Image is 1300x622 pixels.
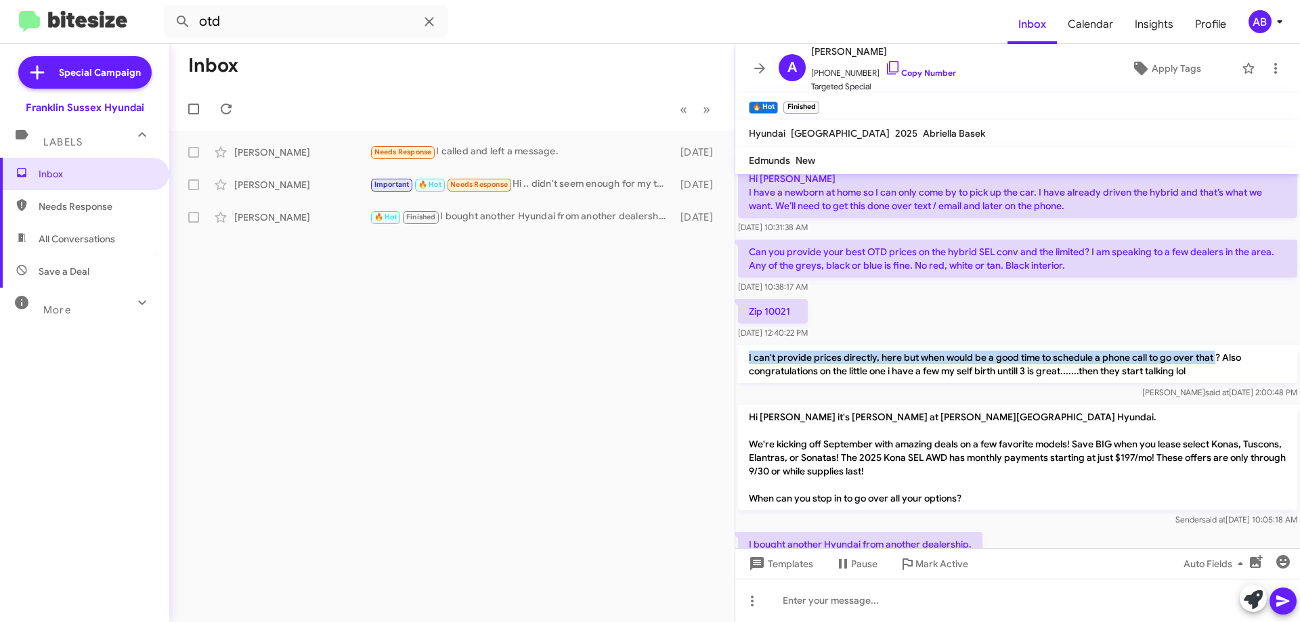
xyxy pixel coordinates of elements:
[1124,5,1184,44] a: Insights
[450,180,508,189] span: Needs Response
[703,101,710,118] span: »
[885,68,956,78] a: Copy Number
[43,304,71,316] span: More
[374,213,397,221] span: 🔥 Hot
[234,210,370,224] div: [PERSON_NAME]
[374,180,410,189] span: Important
[749,102,778,114] small: 🔥 Hot
[738,345,1297,383] p: I can't provide prices directly, here but when would be a good time to schedule a phone call to g...
[695,95,718,123] button: Next
[406,213,436,221] span: Finished
[738,532,982,556] p: I bought another Hyundai from another dealership.
[164,5,448,38] input: Search
[1096,56,1235,81] button: Apply Tags
[374,148,432,156] span: Needs Response
[1237,10,1285,33] button: AB
[418,180,441,189] span: 🔥 Hot
[738,166,1297,218] p: Hi [PERSON_NAME] I have a newborn at home so I can only come by to pick up the car. I have alread...
[923,127,985,139] span: Abriella Basek
[39,200,154,213] span: Needs Response
[811,80,956,93] span: Targeted Special
[672,95,718,123] nav: Page navigation example
[39,232,115,246] span: All Conversations
[749,127,785,139] span: Hyundai
[738,222,808,232] span: [DATE] 10:31:38 AM
[796,154,815,166] span: New
[738,328,808,338] span: [DATE] 12:40:22 PM
[674,146,724,159] div: [DATE]
[680,101,687,118] span: «
[370,209,674,225] div: I bought another Hyundai from another dealership.
[234,146,370,159] div: [PERSON_NAME]
[895,127,917,139] span: 2025
[1173,552,1259,576] button: Auto Fields
[746,552,813,576] span: Templates
[1202,514,1226,525] span: said at
[1142,387,1297,397] span: [PERSON_NAME] [DATE] 2:00:48 PM
[915,552,968,576] span: Mark Active
[791,127,890,139] span: [GEOGRAPHIC_DATA]
[735,552,824,576] button: Templates
[1184,5,1237,44] a: Profile
[188,55,238,76] h1: Inbox
[811,43,956,60] span: [PERSON_NAME]
[1249,10,1272,33] div: AB
[26,101,144,114] div: Franklin Sussex Hyundai
[370,177,674,192] div: Hi .. didn't seem enough for my trade .. honestly another dealer offered me 48490 right off the b...
[738,299,808,324] p: Zip 10021
[18,56,152,89] a: Special Campaign
[1205,387,1229,397] span: said at
[59,66,141,79] span: Special Campaign
[888,552,979,576] button: Mark Active
[39,167,154,181] span: Inbox
[738,282,808,292] span: [DATE] 10:38:17 AM
[851,552,877,576] span: Pause
[674,210,724,224] div: [DATE]
[1152,56,1201,81] span: Apply Tags
[39,265,89,278] span: Save a Deal
[674,178,724,192] div: [DATE]
[824,552,888,576] button: Pause
[787,57,797,79] span: A
[43,136,83,148] span: Labels
[783,102,819,114] small: Finished
[1175,514,1297,525] span: Sender [DATE] 10:05:18 AM
[1184,552,1249,576] span: Auto Fields
[811,60,956,80] span: [PHONE_NUMBER]
[749,154,790,166] span: Edmunds
[672,95,695,123] button: Previous
[370,144,674,160] div: I called and left a message.
[1057,5,1124,44] a: Calendar
[738,240,1297,277] p: Can you provide your best OTD prices on the hybrid SEL conv and the limited? I am speaking to a f...
[234,178,370,192] div: [PERSON_NAME]
[1007,5,1057,44] a: Inbox
[738,405,1297,510] p: Hi [PERSON_NAME] it's [PERSON_NAME] at [PERSON_NAME][GEOGRAPHIC_DATA] Hyundai. We're kicking off ...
